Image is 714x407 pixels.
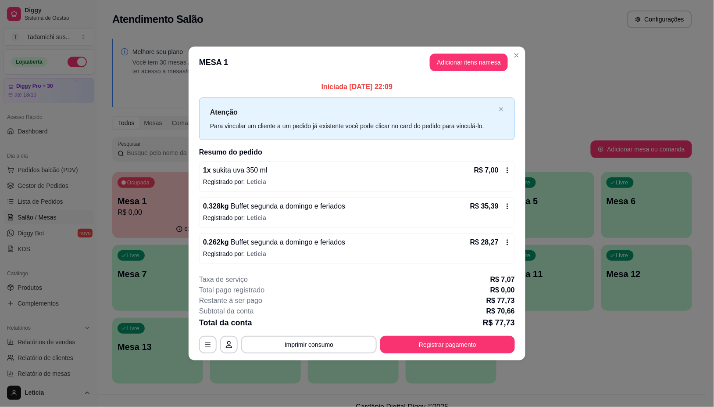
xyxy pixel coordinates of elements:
[430,54,508,71] button: Adicionar itens namesa
[247,250,266,257] span: Leticia
[490,274,515,285] p: R$ 7,07
[203,249,511,258] p: Registrado por:
[499,107,504,112] button: close
[199,274,248,285] p: Taxa de serviço
[199,306,254,317] p: Subtotal da conta
[199,295,262,306] p: Restante à ser pago
[490,285,515,295] p: R$ 0,00
[199,82,515,92] p: Iniciada [DATE] 22:09
[203,201,345,212] p: 0.328 kg
[470,201,499,212] p: R$ 35,39
[486,295,515,306] p: R$ 77,73
[241,336,377,353] button: Imprimir consumo
[189,47,525,78] header: MESA 1
[247,178,266,185] span: Leticia
[486,306,515,317] p: R$ 70,66
[474,165,499,176] p: R$ 7,00
[229,238,346,246] span: Buffet segunda a domingo e feriados
[210,121,495,131] div: Para vincular um cliente a um pedido já existente você pode clicar no card do pedido para vinculá...
[247,214,266,221] span: Leticia
[199,147,515,158] h2: Resumo do pedido
[483,317,515,329] p: R$ 77,73
[199,285,264,295] p: Total pago registrado
[211,166,268,174] span: sukita uva 350 ml
[210,107,495,118] p: Atenção
[203,177,511,186] p: Registrado por:
[203,213,511,222] p: Registrado por:
[510,48,524,62] button: Close
[203,165,268,176] p: 1 x
[199,317,252,329] p: Total da conta
[470,237,499,248] p: R$ 28,27
[229,202,346,210] span: Buffet segunda a domingo e feriados
[380,336,515,353] button: Registrar pagamento
[203,237,345,248] p: 0.262 kg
